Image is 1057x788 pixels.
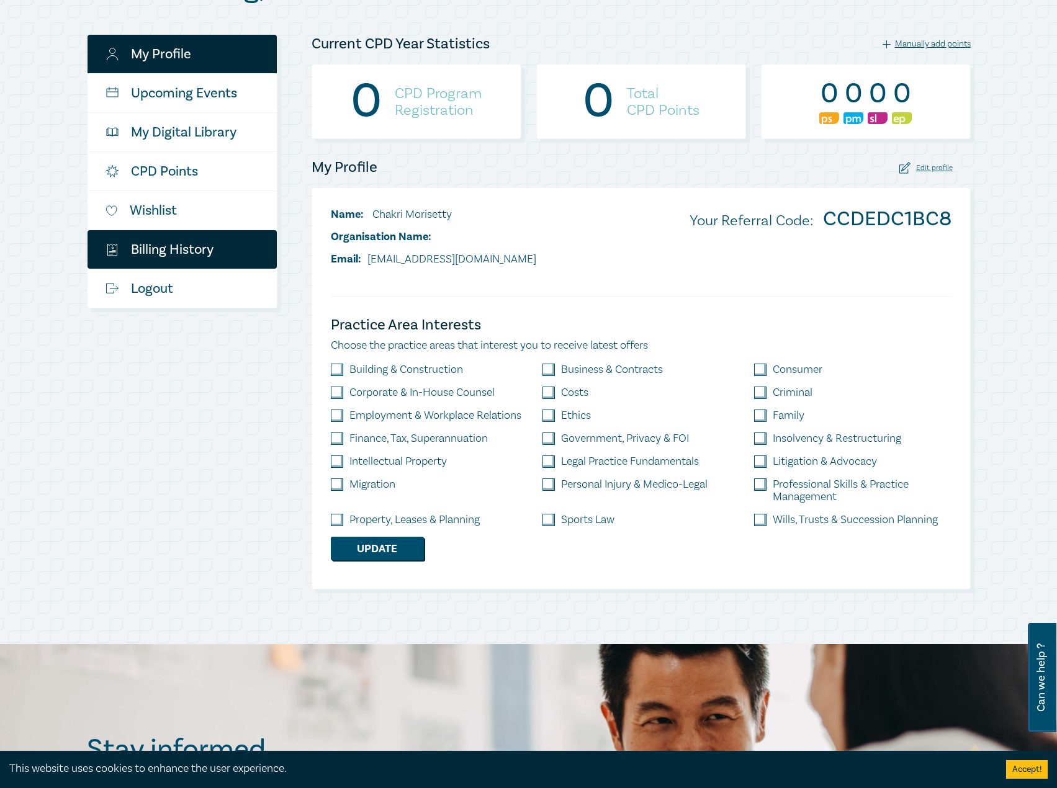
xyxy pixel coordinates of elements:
label: Costs [561,387,588,399]
label: Criminal [773,387,812,399]
a: My Profile [88,35,277,73]
button: Update [331,537,424,560]
h4: Current CPD Year Statistics [312,34,490,54]
span: Organisation Name: [331,230,431,244]
label: Consumer [773,364,822,376]
strong: CCDEDC1BC8 [823,205,951,232]
div: 0 [843,78,863,110]
a: Upcoming Events [88,74,277,112]
a: $Billing History [88,230,277,269]
label: Family [773,410,804,422]
li: Chakri Morisetty [331,207,536,223]
div: 0 [892,78,912,110]
div: 0 [819,78,839,110]
tspan: $ [109,246,111,251]
h4: CPD Program Registration [395,85,482,119]
div: 0 [868,78,888,110]
a: Wishlist [88,191,277,230]
a: CPD Points [88,152,277,190]
span: Your Referral Code: [690,211,813,230]
label: Finance, Tax, Superannuation [349,432,488,445]
img: Practice Management & Business Skills [843,112,863,124]
label: Personal Injury & Medico-Legal [561,478,708,491]
label: Corporate & In-House Counsel [349,387,495,399]
a: My Digital Library [88,113,277,151]
label: Migration [349,478,395,491]
img: Ethics & Professional Responsibility [892,112,912,124]
label: Employment & Workplace Relations [349,410,521,422]
label: Ethics [561,410,591,422]
label: Wills, Trusts & Succession Planning [773,514,938,526]
label: Insolvency & Restructuring [773,432,901,445]
label: Intellectual Property [349,455,447,468]
label: Professional Skills & Practice Management [773,478,951,503]
label: Business & Contracts [561,364,663,376]
img: Professional Skills [819,112,839,124]
label: Legal Practice Fundamentals [561,455,699,468]
div: 0 [351,86,382,118]
div: This website uses cookies to enhance the user experience. [9,761,987,777]
label: Sports Law [561,514,614,526]
div: Manually add points [883,38,971,50]
h4: Total CPD Points [627,85,699,119]
li: [EMAIL_ADDRESS][DOMAIN_NAME] [331,251,536,267]
label: Litigation & Advocacy [773,455,877,468]
h2: Stay informed. [87,733,380,766]
label: Government, Privacy & FOI [561,432,689,445]
button: Accept cookies [1006,760,1048,779]
label: Property, Leases & Planning [349,514,480,526]
span: Email: [331,252,361,266]
p: Choose the practice areas that interest you to receive latest offers [331,338,951,354]
label: Building & Construction [349,364,463,376]
a: Logout [88,269,277,308]
span: Can we help ? [1035,630,1047,725]
div: Edit profile [899,162,953,174]
h4: My Profile [312,158,377,177]
img: Substantive Law [868,112,888,124]
span: Name: [331,207,364,222]
h4: Practice Area Interests [331,315,951,335]
div: 0 [583,86,614,118]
